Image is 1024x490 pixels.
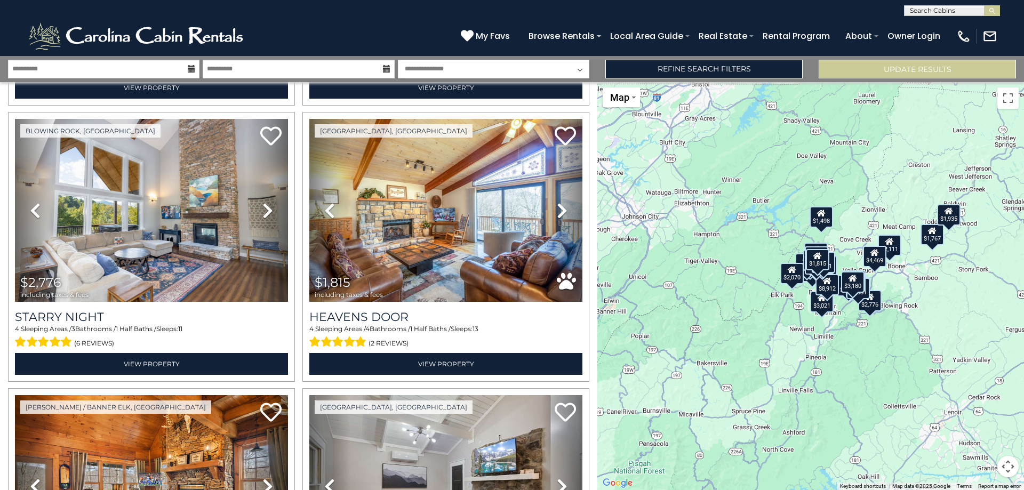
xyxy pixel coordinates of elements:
span: $1,815 [315,275,350,290]
span: 1 Half Baths / [410,325,451,333]
a: My Favs [461,29,513,43]
img: mail-regular-white.png [982,29,997,44]
div: $2,070 [780,263,804,284]
div: $3,720 [801,260,824,282]
div: $2,776 [858,290,882,311]
div: $4,469 [863,246,886,267]
span: 3 [71,325,75,333]
a: [PERSON_NAME] / Banner Elk, [GEOGRAPHIC_DATA] [20,400,211,414]
a: Terms [957,483,972,489]
a: About [840,27,877,45]
button: Toggle fullscreen view [997,87,1019,109]
img: Google [600,476,635,490]
a: Add to favorites [260,125,282,148]
a: Refine Search Filters [605,60,803,78]
div: $1,498 [810,206,833,228]
a: Local Area Guide [605,27,689,45]
a: Add to favorites [555,125,576,148]
button: Map camera controls [997,456,1019,477]
div: $2,553 [805,253,828,275]
a: [GEOGRAPHIC_DATA], [GEOGRAPHIC_DATA] [315,400,473,414]
button: Keyboard shortcuts [840,483,886,490]
div: $3,180 [841,271,865,292]
button: Update Results [819,60,1016,78]
span: 4 [309,325,314,333]
a: Report a map error [978,483,1021,489]
a: Rental Program [757,27,835,45]
span: 1 Half Baths / [116,325,156,333]
div: $8,912 [815,274,839,295]
div: $3,021 [810,291,834,312]
a: View Property [15,353,288,375]
a: Add to favorites [260,401,282,424]
div: $1,767 [921,224,944,245]
img: thumbnail_163279558.jpeg [15,119,288,302]
a: Real Estate [693,27,753,45]
a: View Property [15,77,288,99]
a: Blowing Rock, [GEOGRAPHIC_DATA] [20,124,161,138]
div: $1,815 [806,248,829,270]
button: Change map style [603,87,640,107]
span: 4 [365,325,370,333]
a: Starry Night [15,310,288,324]
a: [GEOGRAPHIC_DATA], [GEOGRAPHIC_DATA] [315,124,473,138]
span: $2,776 [20,275,61,290]
span: 13 [473,325,478,333]
div: $1,551 [812,252,835,273]
a: View Property [309,353,582,375]
span: 11 [178,325,182,333]
div: $2,036 [842,270,866,291]
div: $1,881 [846,277,870,299]
img: White-1-2.png [27,20,248,52]
span: (6 reviews) [74,336,114,350]
a: Heavens Door [309,310,582,324]
div: Sleeping Areas / Bathrooms / Sleeps: [15,324,288,350]
div: $1,199 [804,242,828,263]
span: including taxes & fees [20,291,89,298]
div: Sleeping Areas / Bathrooms / Sleeps: [309,324,582,350]
img: thumbnail_163451803.jpeg [309,119,582,302]
span: Map [610,92,629,103]
div: $3,636 [803,250,827,271]
a: View Property [309,77,582,99]
a: Owner Login [882,27,946,45]
a: Browse Rentals [523,27,600,45]
img: phone-regular-white.png [956,29,971,44]
div: $2,545 [805,246,828,268]
div: $1,935 [937,204,961,226]
span: 4 [15,325,19,333]
span: Map data ©2025 Google [892,483,950,489]
span: (2 reviews) [369,336,409,350]
a: Add to favorites [555,401,576,424]
span: My Favs [476,29,510,43]
span: including taxes & fees [315,291,383,298]
div: $2,111 [878,234,901,255]
a: Open this area in Google Maps (opens a new window) [600,476,635,490]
